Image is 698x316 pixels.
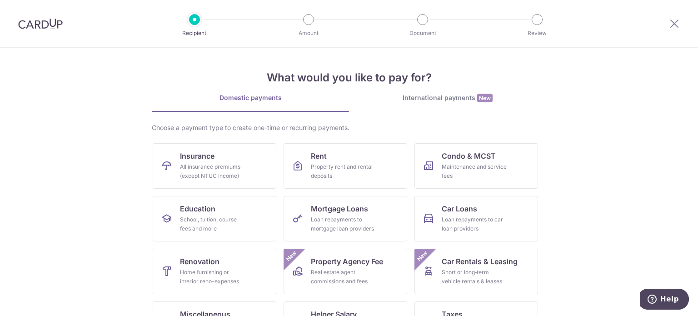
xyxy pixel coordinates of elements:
[442,162,507,181] div: Maintenance and service fees
[442,215,507,233] div: Loan repayments to car loan providers
[180,215,245,233] div: School, tuition, course fees and more
[311,256,383,267] span: Property Agency Fee
[180,150,214,161] span: Insurance
[284,249,407,294] a: Property Agency FeeReal estate agent commissions and feesNew
[442,203,477,214] span: Car Loans
[504,29,571,38] p: Review
[311,215,376,233] div: Loan repayments to mortgage loan providers
[152,123,546,132] div: Choose a payment type to create one-time or recurring payments.
[284,143,407,189] a: RentProperty rent and rental deposits
[161,29,228,38] p: Recipient
[275,29,342,38] p: Amount
[640,289,689,311] iframe: Opens a widget where you can find more information
[180,256,219,267] span: Renovation
[477,94,493,102] span: New
[284,249,299,264] span: New
[349,93,546,103] div: International payments
[311,268,376,286] div: Real estate agent commissions and fees
[284,196,407,241] a: Mortgage LoansLoan repayments to mortgage loan providers
[414,143,538,189] a: Condo & MCSTMaintenance and service fees
[152,93,349,102] div: Domestic payments
[442,268,507,286] div: Short or long‑term vehicle rentals & leases
[180,162,245,181] div: All insurance premiums (except NTUC Income)
[311,203,368,214] span: Mortgage Loans
[18,18,63,29] img: CardUp
[20,6,39,15] span: Help
[442,150,496,161] span: Condo & MCST
[311,150,327,161] span: Rent
[153,196,276,241] a: EducationSchool, tuition, course fees and more
[311,162,376,181] div: Property rent and rental deposits
[153,143,276,189] a: InsuranceAll insurance premiums (except NTUC Income)
[414,249,538,294] a: Car Rentals & LeasingShort or long‑term vehicle rentals & leasesNew
[414,196,538,241] a: Car LoansLoan repayments to car loan providers
[415,249,430,264] span: New
[442,256,518,267] span: Car Rentals & Leasing
[389,29,456,38] p: Document
[152,70,546,86] h4: What would you like to pay for?
[180,268,245,286] div: Home furnishing or interior reno-expenses
[180,203,215,214] span: Education
[153,249,276,294] a: RenovationHome furnishing or interior reno-expenses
